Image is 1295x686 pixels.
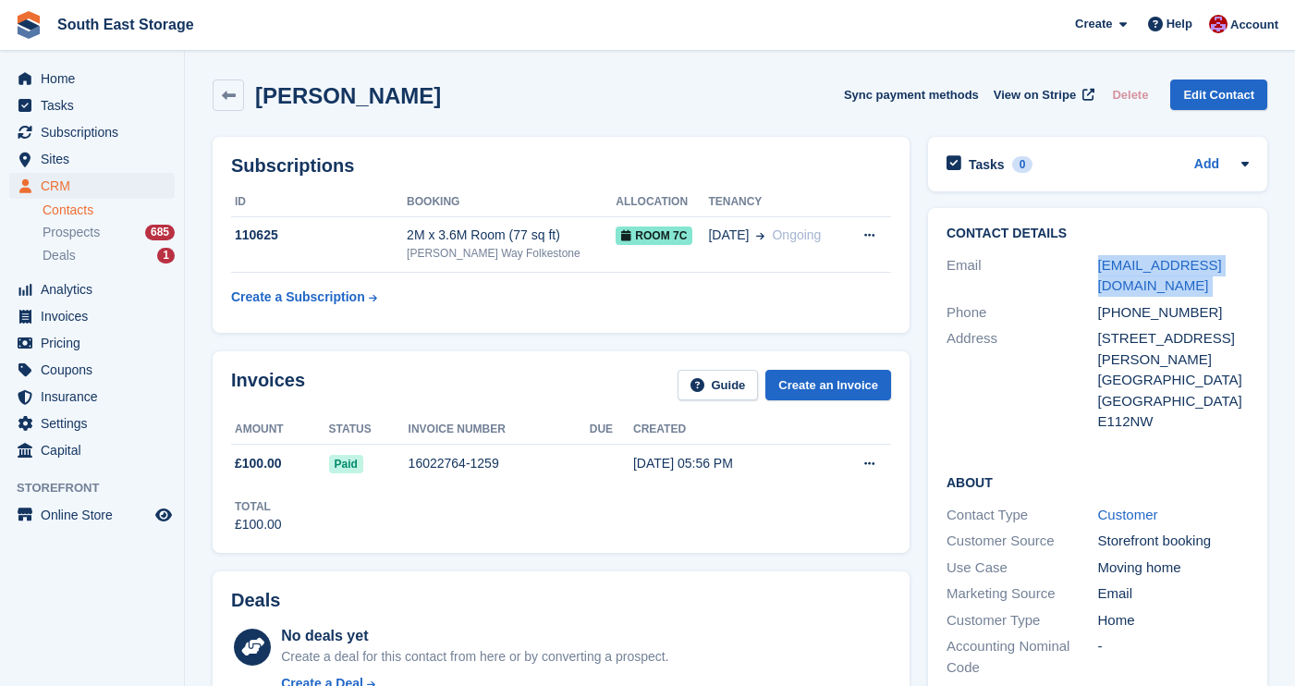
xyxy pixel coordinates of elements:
span: Sites [41,146,152,172]
a: [EMAIL_ADDRESS][DOMAIN_NAME] [1098,257,1222,294]
h2: Subscriptions [231,155,891,177]
a: Customer [1098,507,1158,522]
div: - [1098,636,1250,678]
span: Storefront [17,479,184,497]
div: Total [235,498,282,515]
div: Accounting Nominal Code [947,636,1098,678]
span: Settings [41,410,152,436]
button: Sync payment methods [844,80,979,110]
h2: Contact Details [947,227,1249,241]
a: Create an Invoice [765,370,891,400]
span: Tasks [41,92,152,118]
a: Guide [678,370,759,400]
div: Create a deal for this contact from here or by converting a prospect. [281,647,668,667]
div: Customer Source [947,531,1098,552]
div: [PHONE_NUMBER] [1098,302,1250,324]
a: Edit Contact [1170,80,1267,110]
th: ID [231,188,407,217]
div: 0 [1012,156,1033,173]
a: menu [9,357,175,383]
span: Prospects [43,224,100,241]
span: Analytics [41,276,152,302]
a: menu [9,384,175,410]
span: Pricing [41,330,152,356]
img: stora-icon-8386f47178a22dfd0bd8f6a31ec36ba5ce8667c1dd55bd0f319d3a0aa187defe.svg [15,11,43,39]
div: [GEOGRAPHIC_DATA] [1098,370,1250,391]
a: menu [9,330,175,356]
a: Create a Subscription [231,280,377,314]
span: CRM [41,173,152,199]
div: 685 [145,225,175,240]
div: [GEOGRAPHIC_DATA] [1098,391,1250,412]
a: menu [9,66,175,92]
span: Subscriptions [41,119,152,145]
span: Help [1167,15,1192,33]
th: Tenancy [708,188,844,217]
div: Customer Type [947,610,1098,631]
div: Home [1098,610,1250,631]
a: menu [9,173,175,199]
h2: Tasks [969,156,1005,173]
div: [PERSON_NAME] Way Folkestone [407,245,616,262]
span: View on Stripe [994,86,1076,104]
a: Deals 1 [43,246,175,265]
div: £100.00 [235,515,282,534]
span: [DATE] [708,226,749,245]
div: Phone [947,302,1098,324]
th: Amount [231,415,329,445]
div: Create a Subscription [231,288,365,307]
h2: Deals [231,590,280,611]
div: [DATE] 05:56 PM [633,454,819,473]
span: Home [41,66,152,92]
a: menu [9,502,175,528]
h2: [PERSON_NAME] [255,83,441,108]
a: Add [1194,154,1219,176]
div: Marketing Source [947,583,1098,605]
span: Ongoing [772,227,821,242]
button: Delete [1105,80,1155,110]
div: Contact Type [947,505,1098,526]
h2: Invoices [231,370,305,400]
span: Deals [43,247,76,264]
a: menu [9,92,175,118]
div: E112NW [1098,411,1250,433]
div: Use Case [947,557,1098,579]
span: Invoices [41,303,152,329]
a: menu [9,146,175,172]
div: 16022764-1259 [409,454,590,473]
span: Paid [329,455,363,473]
span: £100.00 [235,454,282,473]
div: Address [947,328,1098,433]
th: Invoice number [409,415,590,445]
span: Account [1230,16,1278,34]
div: 110625 [231,226,407,245]
div: 2M x 3.6M Room (77 sq ft) [407,226,616,245]
a: menu [9,276,175,302]
span: Capital [41,437,152,463]
div: Email [947,255,1098,297]
div: Storefront booking [1098,531,1250,552]
a: Prospects 685 [43,223,175,242]
span: Online Store [41,502,152,528]
a: Preview store [153,504,175,526]
span: Room 7c [616,227,692,245]
span: Create [1075,15,1112,33]
div: Email [1098,583,1250,605]
a: menu [9,119,175,145]
h2: About [947,472,1249,491]
th: Booking [407,188,616,217]
a: menu [9,303,175,329]
div: 1 [157,248,175,263]
th: Due [590,415,633,445]
div: No deals yet [281,625,668,647]
span: Coupons [41,357,152,383]
div: Moving home [1098,557,1250,579]
a: South East Storage [50,9,202,40]
th: Allocation [616,188,708,217]
div: [STREET_ADDRESS][PERSON_NAME] [1098,328,1250,370]
a: View on Stripe [986,80,1098,110]
span: Insurance [41,384,152,410]
a: Contacts [43,202,175,219]
a: menu [9,410,175,436]
a: menu [9,437,175,463]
